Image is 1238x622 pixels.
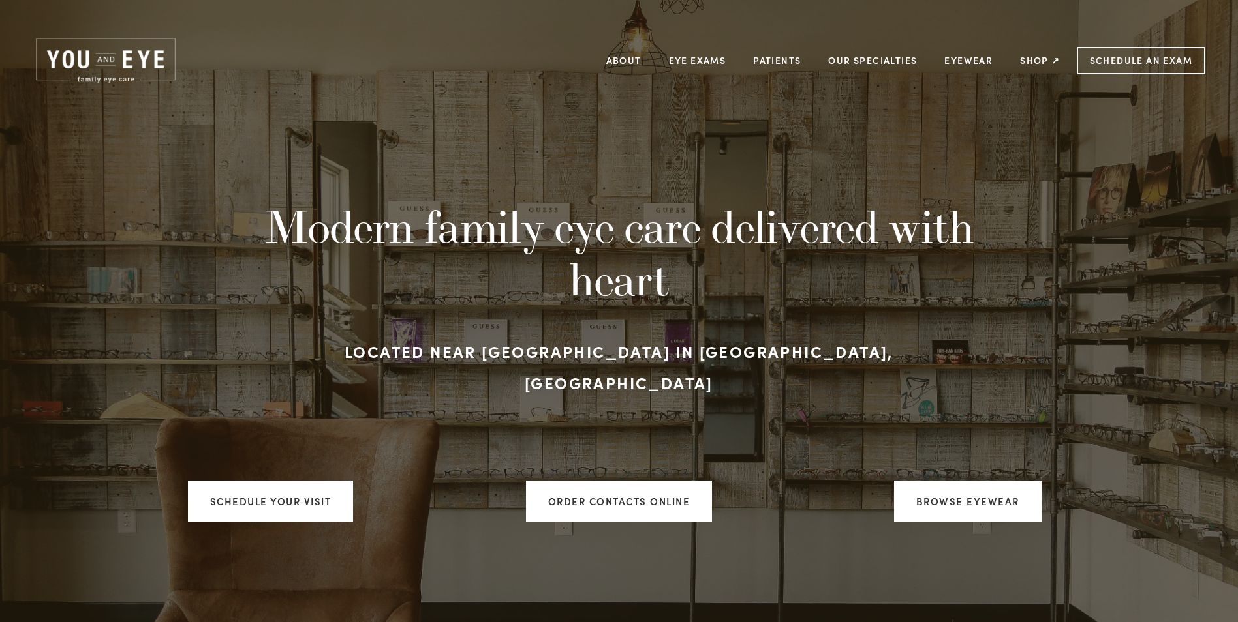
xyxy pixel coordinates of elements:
[526,481,713,522] a: ORDER CONTACTS ONLINE
[828,54,917,67] a: Our Specialties
[894,481,1042,522] a: Browse Eyewear
[262,200,976,305] h1: Modern family eye care delivered with heart
[33,36,179,85] img: Rochester, MN | You and Eye | Family Eye Care
[345,340,899,393] strong: Located near [GEOGRAPHIC_DATA] in [GEOGRAPHIC_DATA], [GEOGRAPHIC_DATA]
[753,50,801,70] a: Patients
[1020,50,1060,70] a: Shop ↗
[944,50,993,70] a: Eyewear
[1077,47,1205,74] a: Schedule an Exam
[188,481,354,522] a: Schedule your visit
[669,50,726,70] a: Eye Exams
[606,50,642,70] a: About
